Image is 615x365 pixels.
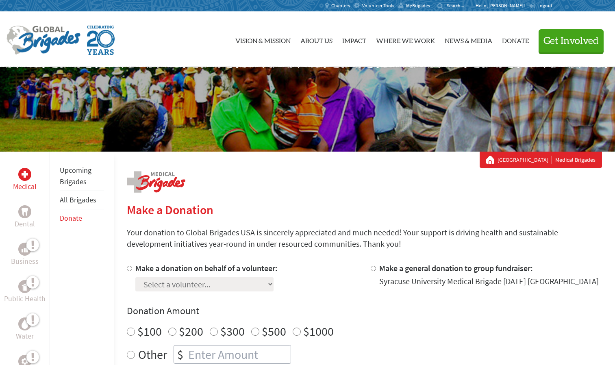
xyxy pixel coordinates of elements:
[539,29,604,52] button: Get Involved
[486,156,595,164] div: Medical Brigades
[18,205,31,218] div: Dental
[22,246,28,252] img: Business
[376,18,435,61] a: Where We Work
[187,345,291,363] input: Enter Amount
[22,171,28,178] img: Medical
[127,171,185,193] img: logo-medical.png
[22,358,28,365] img: Engineering
[127,202,602,217] h2: Make a Donation
[13,181,37,192] p: Medical
[137,324,162,339] label: $100
[60,165,91,186] a: Upcoming Brigades
[60,191,104,209] li: All Brigades
[7,26,80,55] img: Global Brigades Logo
[18,168,31,181] div: Medical
[18,243,31,256] div: Business
[445,18,492,61] a: News & Media
[15,218,35,230] p: Dental
[362,2,394,9] span: Volunteer Tools
[22,319,28,328] img: Water
[18,280,31,293] div: Public Health
[15,205,35,230] a: DentalDental
[447,2,470,9] input: Search...
[60,195,96,204] a: All Brigades
[235,18,291,61] a: Vision & Mission
[87,26,115,55] img: Global Brigades Celebrating 20 Years
[60,161,104,191] li: Upcoming Brigades
[379,263,533,273] label: Make a general donation to group fundraiser:
[16,317,34,342] a: WaterWater
[406,2,430,9] span: MyBrigades
[138,345,167,364] label: Other
[262,324,286,339] label: $500
[18,317,31,330] div: Water
[331,2,350,9] span: Chapters
[60,209,104,227] li: Donate
[22,208,28,215] img: Dental
[303,324,334,339] label: $1000
[342,18,366,61] a: Impact
[135,263,278,273] label: Make a donation on behalf of a volunteer:
[127,227,602,250] p: Your donation to Global Brigades USA is sincerely appreciated and much needed! Your support is dr...
[60,213,82,223] a: Donate
[16,330,34,342] p: Water
[22,282,28,291] img: Public Health
[11,256,39,267] p: Business
[179,324,203,339] label: $200
[476,2,529,9] p: Hello, [PERSON_NAME]!
[11,243,39,267] a: BusinessBusiness
[543,36,599,46] span: Get Involved
[127,304,602,317] h4: Donation Amount
[174,345,187,363] div: $
[13,168,37,192] a: MedicalMedical
[220,324,245,339] label: $300
[537,2,552,9] span: Logout
[4,280,46,304] a: Public HealthPublic Health
[529,2,552,9] a: Logout
[379,276,599,287] div: Syracuse University Medical Brigade [DATE] [GEOGRAPHIC_DATA]
[300,18,332,61] a: About Us
[502,18,529,61] a: Donate
[498,156,552,164] a: [GEOGRAPHIC_DATA]
[4,293,46,304] p: Public Health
